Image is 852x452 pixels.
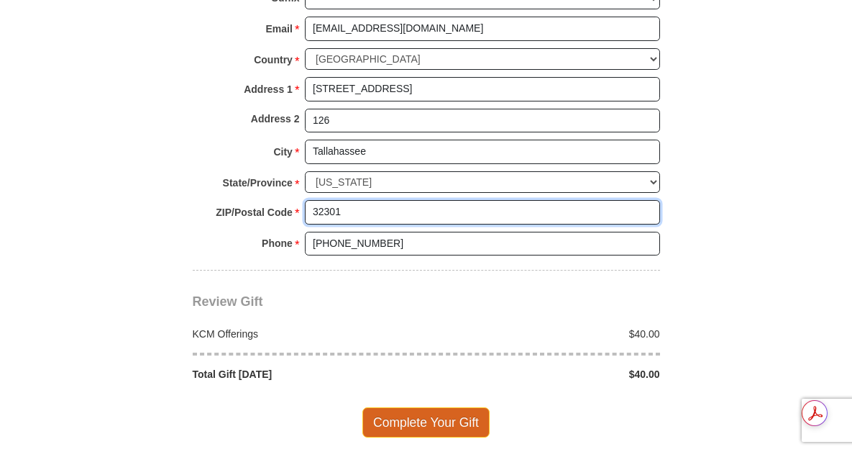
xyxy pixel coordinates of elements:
strong: City [273,142,292,162]
strong: Phone [262,233,293,253]
strong: Address 2 [251,109,300,129]
div: $40.00 [426,367,668,381]
div: Total Gift [DATE] [185,367,426,381]
strong: Address 1 [244,79,293,99]
span: Review Gift [193,294,263,309]
div: KCM Offerings [185,327,426,341]
strong: State/Province [223,173,293,193]
span: Complete Your Gift [362,407,490,438]
strong: ZIP/Postal Code [216,202,293,222]
div: $40.00 [426,327,668,341]
strong: Email [266,19,293,39]
strong: Country [254,50,293,70]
